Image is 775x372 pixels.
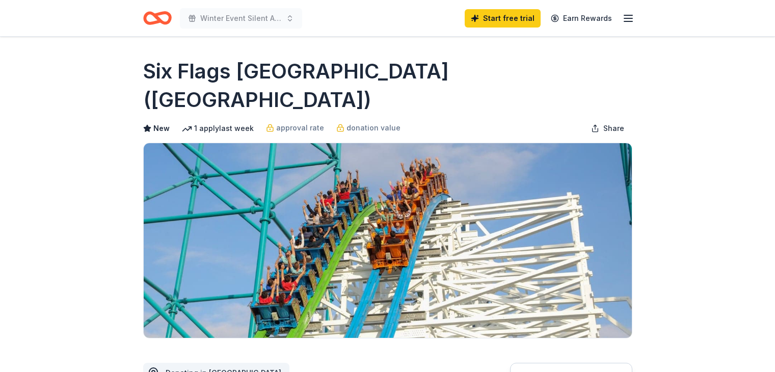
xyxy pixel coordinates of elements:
a: approval rate [266,122,324,134]
span: Winter Event Silent Auction [200,12,282,24]
button: Winter Event Silent Auction [180,8,302,29]
div: 1 apply last week [182,122,254,135]
h1: Six Flags [GEOGRAPHIC_DATA] ([GEOGRAPHIC_DATA]) [143,57,632,114]
button: Share [583,118,632,139]
a: Earn Rewards [545,9,618,28]
span: New [153,122,170,135]
span: donation value [346,122,400,134]
img: Image for Six Flags Magic Mountain (Valencia) [144,143,632,338]
span: approval rate [276,122,324,134]
a: Start free trial [465,9,541,28]
a: Home [143,6,172,30]
a: donation value [336,122,400,134]
span: Share [603,122,624,135]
